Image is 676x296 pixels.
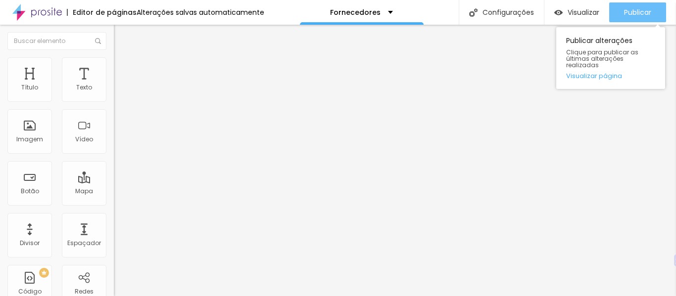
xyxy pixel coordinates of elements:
img: view-1.svg [554,8,563,17]
font: Configurações [483,7,534,17]
font: Editor de páginas [73,7,137,17]
font: Publicar alterações [566,36,632,45]
a: Visualizar página [566,73,655,79]
font: Fornecedores [330,7,381,17]
font: Visualizar página [566,71,622,81]
font: Alterações salvas automaticamente [137,7,264,17]
font: Vídeo [75,135,93,143]
font: Divisor [20,239,40,247]
font: Visualizar [568,7,599,17]
font: Mapa [75,187,93,195]
button: Visualizar [544,2,609,22]
font: Clique para publicar as últimas alterações realizadas [566,48,638,69]
font: Imagem [16,135,43,143]
font: Espaçador [67,239,101,247]
font: Botão [21,187,39,195]
iframe: Editor [114,25,676,296]
font: Publicar [624,7,651,17]
button: Publicar [609,2,666,22]
input: Buscar elemento [7,32,106,50]
img: Ícone [469,8,478,17]
font: Texto [76,83,92,91]
img: Ícone [95,38,101,44]
font: Título [21,83,38,91]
